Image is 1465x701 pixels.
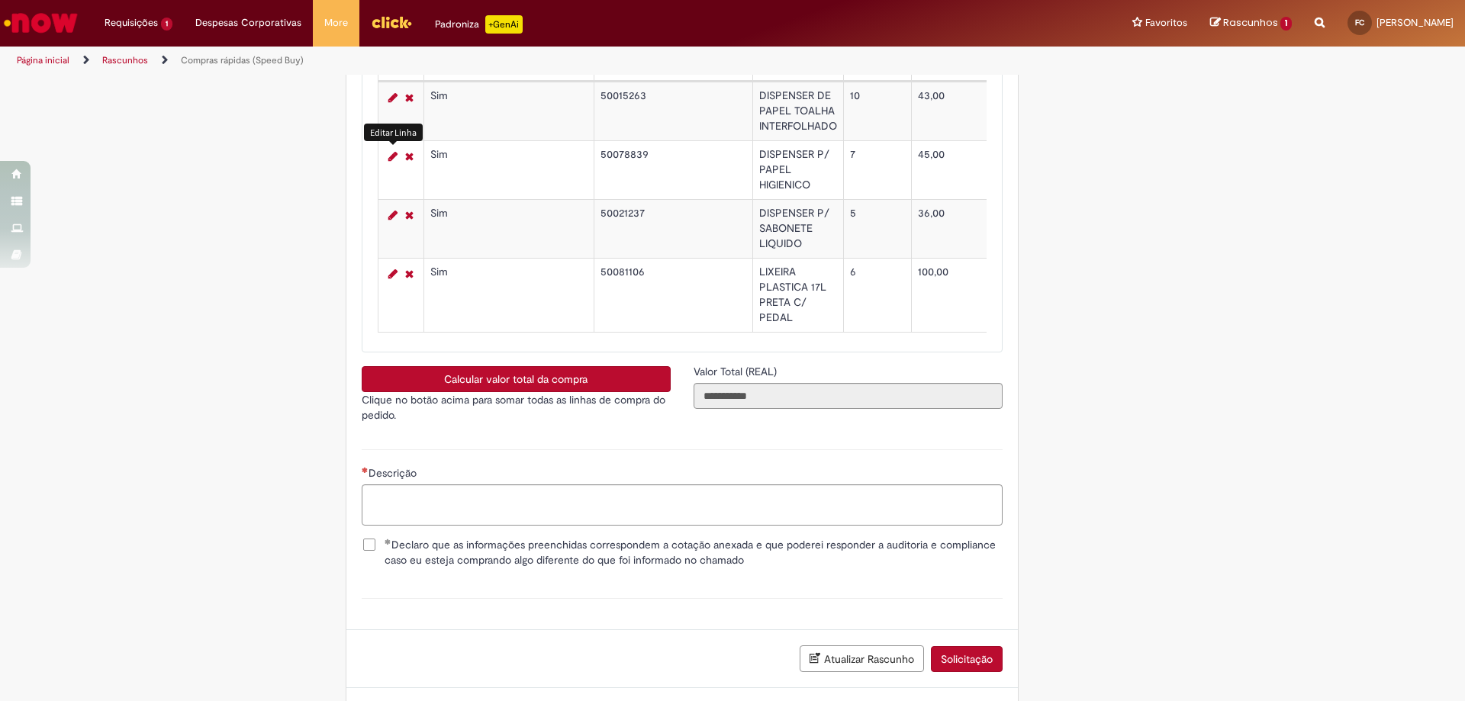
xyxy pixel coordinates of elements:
[385,206,401,224] a: Editar Linha 3
[752,82,843,141] td: DISPENSER DE PAPEL TOALHA INTERFOLHADO
[362,392,671,423] p: Clique no botão acima para somar todas as linhas de compra do pedido.
[401,88,417,107] a: Remover linha 1
[401,147,417,166] a: Remover linha 2
[11,47,965,75] ul: Trilhas de página
[1280,17,1292,31] span: 1
[694,383,1003,409] input: Valor Total (REAL)
[2,8,80,38] img: ServiceNow
[423,200,594,259] td: Sim
[401,265,417,283] a: Remover linha 4
[1145,15,1187,31] span: Favoritos
[423,141,594,200] td: Sim
[369,466,420,480] span: Descrição
[161,18,172,31] span: 1
[594,259,752,333] td: 50081106
[362,366,671,392] button: Calcular valor total da compra
[843,82,911,141] td: 10
[102,54,148,66] a: Rascunhos
[17,54,69,66] a: Página inicial
[931,646,1003,672] button: Solicitação
[1210,16,1292,31] a: Rascunhos
[911,82,988,141] td: 43,00
[195,15,301,31] span: Despesas Corporativas
[1376,16,1454,29] span: [PERSON_NAME]
[594,200,752,259] td: 50021237
[423,259,594,333] td: Sim
[371,11,412,34] img: click_logo_yellow_360x200.png
[364,124,423,141] div: Editar Linha
[401,206,417,224] a: Remover linha 3
[362,484,1003,526] textarea: Descrição
[752,259,843,333] td: LIXEIRA PLASTICA 17L PRETA C/ PEDAL
[843,200,911,259] td: 5
[911,141,988,200] td: 45,00
[385,537,1003,568] span: Declaro que as informações preenchidas correspondem a cotação anexada e que poderei responder a a...
[385,539,391,545] span: Obrigatório Preenchido
[752,200,843,259] td: DISPENSER P/ SABONETE LIQUIDO
[1355,18,1364,27] span: FC
[435,15,523,34] div: Padroniza
[843,259,911,333] td: 6
[694,365,780,378] span: Somente leitura - Valor Total (REAL)
[1223,15,1278,30] span: Rascunhos
[324,15,348,31] span: More
[362,467,369,473] span: Necessários
[485,15,523,34] p: +GenAi
[385,265,401,283] a: Editar Linha 4
[181,54,304,66] a: Compras rápidas (Speed Buy)
[594,141,752,200] td: 50078839
[911,200,988,259] td: 36,00
[752,141,843,200] td: DISPENSER P/ PAPEL HIGIENICO
[385,88,401,107] a: Editar Linha 1
[800,645,924,672] button: Atualizar Rascunho
[385,147,401,166] a: Editar Linha 2
[423,82,594,141] td: Sim
[105,15,158,31] span: Requisições
[911,259,988,333] td: 100,00
[843,141,911,200] td: 7
[594,82,752,141] td: 50015263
